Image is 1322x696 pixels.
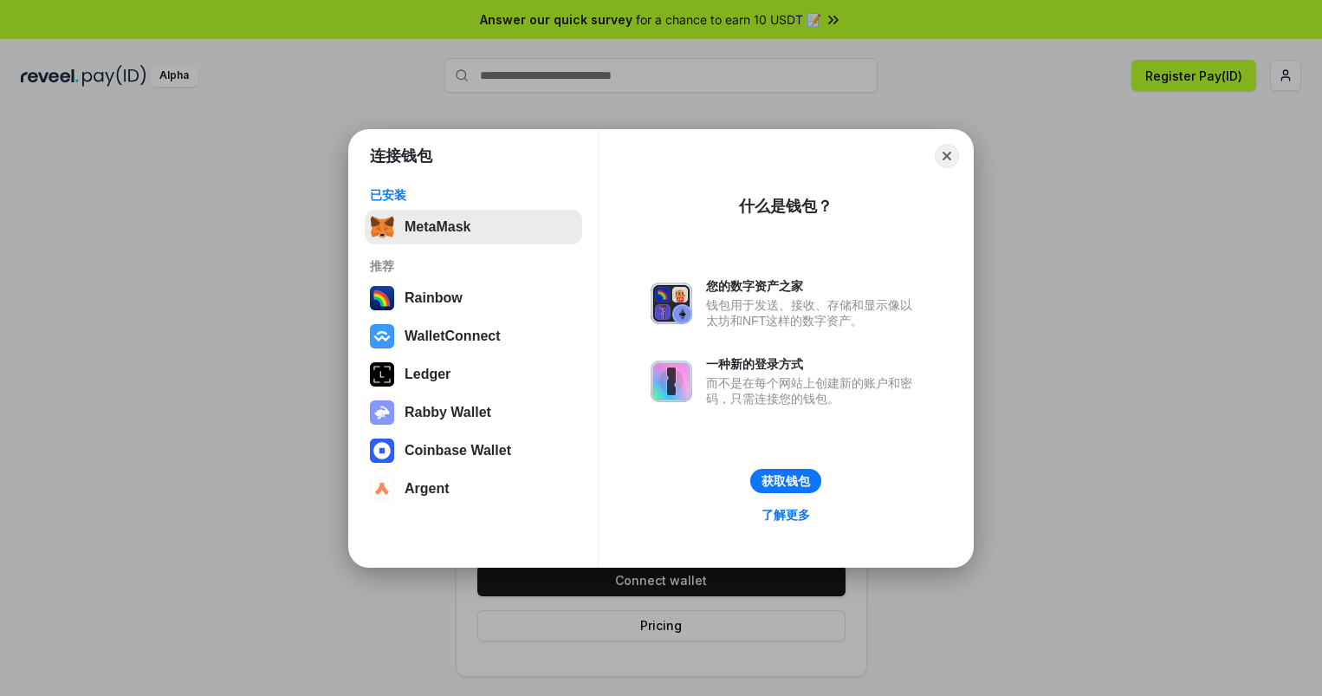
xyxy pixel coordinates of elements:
button: 获取钱包 [750,469,821,493]
div: 已安装 [370,187,577,203]
button: Rainbow [365,281,582,315]
div: MetaMask [405,219,470,235]
h1: 连接钱包 [370,146,432,166]
img: svg+xml,%3Csvg%20width%3D%22120%22%20height%3D%22120%22%20viewBox%3D%220%200%20120%20120%22%20fil... [370,286,394,310]
button: WalletConnect [365,319,582,354]
div: 了解更多 [761,507,810,523]
img: svg+xml,%3Csvg%20xmlns%3D%22http%3A%2F%2Fwww.w3.org%2F2000%2Fsvg%22%20width%3D%2228%22%20height%3... [370,362,394,387]
button: Ledger [365,357,582,392]
img: svg+xml,%3Csvg%20width%3D%2228%22%20height%3D%2228%22%20viewBox%3D%220%200%2028%2028%22%20fill%3D... [370,324,394,348]
div: 获取钱包 [761,473,810,489]
button: Argent [365,472,582,506]
a: 了解更多 [751,504,820,526]
button: Rabby Wallet [365,395,582,430]
div: 什么是钱包？ [739,196,833,217]
div: Rabby Wallet [405,405,491,420]
div: 一种新的登录方式 [706,356,921,372]
div: 推荐 [370,258,577,274]
button: Coinbase Wallet [365,433,582,468]
div: 您的数字资产之家 [706,278,921,294]
img: svg+xml,%3Csvg%20xmlns%3D%22http%3A%2F%2Fwww.w3.org%2F2000%2Fsvg%22%20fill%3D%22none%22%20viewBox... [651,361,692,402]
img: svg+xml,%3Csvg%20width%3D%2228%22%20height%3D%2228%22%20viewBox%3D%220%200%2028%2028%22%20fill%3D... [370,477,394,501]
div: WalletConnect [405,328,501,344]
div: Ledger [405,367,450,382]
img: svg+xml,%3Csvg%20xmlns%3D%22http%3A%2F%2Fwww.w3.org%2F2000%2Fsvg%22%20fill%3D%22none%22%20viewBox... [370,400,394,425]
div: Rainbow [405,290,463,306]
div: 钱包用于发送、接收、存储和显示像以太坊和NFT这样的数字资产。 [706,297,921,328]
div: 而不是在每个网站上创建新的账户和密码，只需连接您的钱包。 [706,375,921,407]
div: Coinbase Wallet [405,443,511,459]
button: MetaMask [365,210,582,244]
img: svg+xml,%3Csvg%20width%3D%2228%22%20height%3D%2228%22%20viewBox%3D%220%200%2028%2028%22%20fill%3D... [370,439,394,463]
div: Argent [405,481,450,497]
img: svg+xml,%3Csvg%20fill%3D%22none%22%20height%3D%2233%22%20viewBox%3D%220%200%2035%2033%22%20width%... [370,215,394,239]
button: Close [935,144,959,168]
img: svg+xml,%3Csvg%20xmlns%3D%22http%3A%2F%2Fwww.w3.org%2F2000%2Fsvg%22%20fill%3D%22none%22%20viewBox... [651,283,692,324]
